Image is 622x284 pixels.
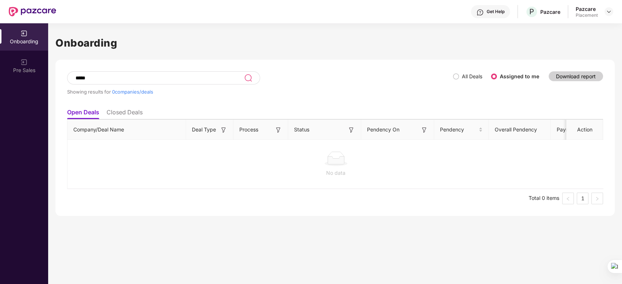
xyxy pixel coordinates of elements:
button: right [591,193,603,204]
span: right [595,197,599,201]
li: Total 0 items [529,193,559,204]
li: Previous Page [562,193,574,204]
th: Pendency [434,120,489,140]
div: Get Help [487,9,505,15]
img: svg+xml;base64,PHN2ZyB3aWR0aD0iMjAiIGhlaWdodD0iMjAiIHZpZXdCb3g9IjAgMCAyMCAyMCIgZmlsbD0ibm9uZSIgeG... [20,59,28,66]
li: 1 [577,193,588,204]
button: left [562,193,574,204]
th: Company/Deal Name [67,120,186,140]
label: Assigned to me [500,73,539,79]
img: svg+xml;base64,PHN2ZyB3aWR0aD0iMTYiIGhlaWdodD0iMTYiIHZpZXdCb3g9IjAgMCAxNiAxNiIgZmlsbD0ibm9uZSIgeG... [348,126,355,134]
span: Pendency [440,126,477,134]
th: Action [567,120,603,140]
span: Deal Type [192,126,216,134]
a: 1 [577,193,588,204]
th: Overall Pendency [489,120,551,140]
div: No data [73,169,598,177]
h1: Onboarding [55,35,615,51]
li: Next Page [591,193,603,204]
span: Process [239,126,258,134]
div: Pazcare [576,5,598,12]
img: svg+xml;base64,PHN2ZyB3aWR0aD0iMjQiIGhlaWdodD0iMjUiIHZpZXdCb3g9IjAgMCAyNCAyNSIgZmlsbD0ibm9uZSIgeG... [244,74,252,82]
div: Pazcare [540,8,560,15]
img: svg+xml;base64,PHN2ZyBpZD0iRHJvcGRvd24tMzJ4MzIiIHhtbG5zPSJodHRwOi8vd3d3LnczLm9yZy8yMDAwL3N2ZyIgd2... [606,9,612,15]
span: Pendency On [367,126,399,134]
li: Open Deals [67,109,99,119]
li: Closed Deals [107,109,143,119]
span: 0 companies/deals [112,89,153,95]
th: Payment Done [551,120,606,140]
span: P [529,7,534,16]
span: Status [294,126,309,134]
img: svg+xml;base64,PHN2ZyBpZD0iSGVscC0zMngzMiIgeG1sbnM9Imh0dHA6Ly93d3cudzMub3JnLzIwMDAvc3ZnIiB3aWR0aD... [476,9,484,16]
div: Placement [576,12,598,18]
img: svg+xml;base64,PHN2ZyB3aWR0aD0iMjAiIGhlaWdodD0iMjAiIHZpZXdCb3g9IjAgMCAyMCAyMCIgZmlsbD0ibm9uZSIgeG... [20,30,28,37]
label: All Deals [462,73,482,79]
span: Payment Done [557,126,594,134]
img: svg+xml;base64,PHN2ZyB3aWR0aD0iMTYiIGhlaWdodD0iMTYiIHZpZXdCb3g9IjAgMCAxNiAxNiIgZmlsbD0ibm9uZSIgeG... [220,126,227,134]
img: svg+xml;base64,PHN2ZyB3aWR0aD0iMTYiIGhlaWdodD0iMTYiIHZpZXdCb3g9IjAgMCAxNiAxNiIgZmlsbD0ibm9uZSIgeG... [421,126,428,134]
img: svg+xml;base64,PHN2ZyB3aWR0aD0iMTYiIGhlaWdodD0iMTYiIHZpZXdCb3g9IjAgMCAxNiAxNiIgZmlsbD0ibm9uZSIgeG... [275,126,282,134]
img: New Pazcare Logo [9,7,56,16]
span: left [566,197,570,201]
button: Download report [549,71,603,81]
div: Showing results for [67,89,453,95]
